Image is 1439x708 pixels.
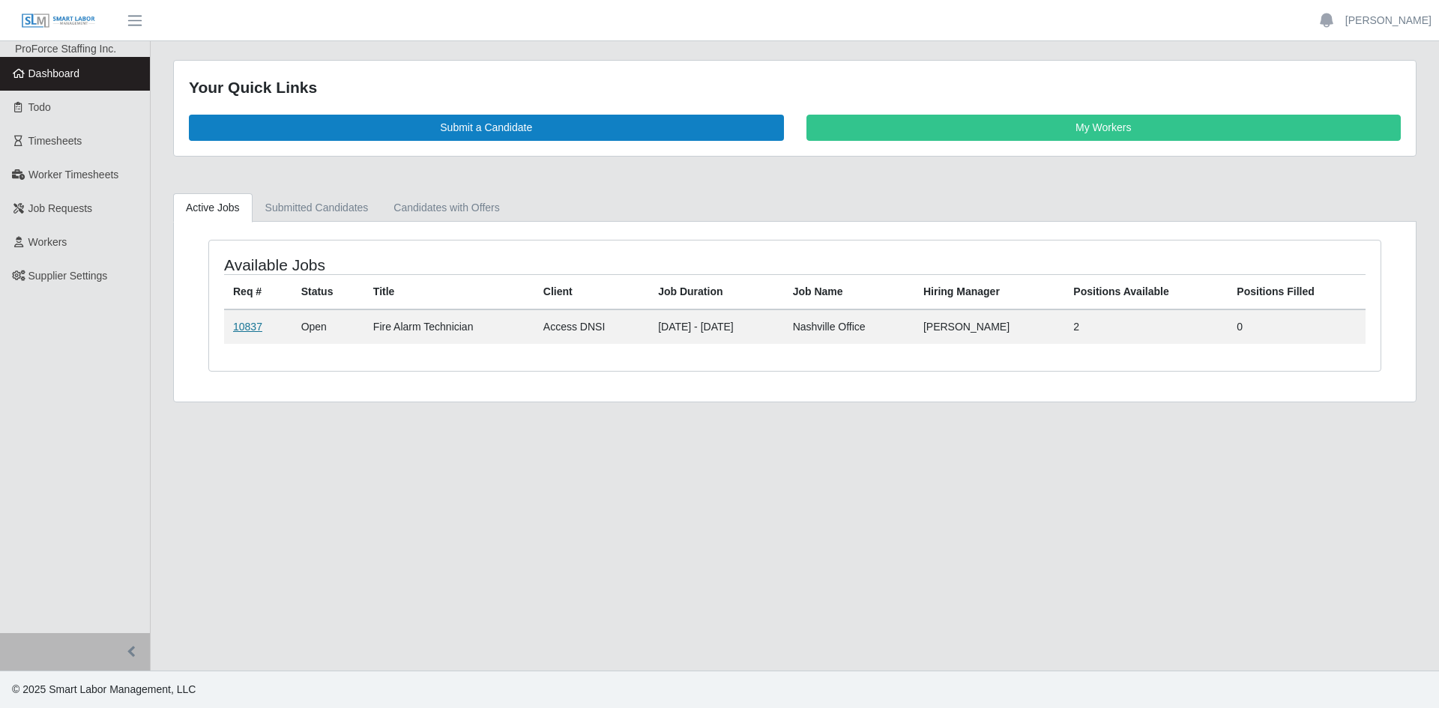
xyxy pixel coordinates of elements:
[21,13,96,29] img: SLM Logo
[224,274,292,309] th: Req #
[28,67,80,79] span: Dashboard
[292,309,364,344] td: Open
[28,270,108,282] span: Supplier Settings
[534,309,649,344] td: Access DNSI
[1228,309,1366,344] td: 0
[649,274,783,309] th: Job Duration
[28,236,67,248] span: Workers
[364,274,534,309] th: Title
[1345,13,1432,28] a: [PERSON_NAME]
[28,135,82,147] span: Timesheets
[649,309,783,344] td: [DATE] - [DATE]
[914,309,1064,344] td: [PERSON_NAME]
[364,309,534,344] td: Fire Alarm Technician
[189,76,1401,100] div: Your Quick Links
[173,193,253,223] a: Active Jobs
[784,274,914,309] th: Job Name
[292,274,364,309] th: Status
[189,115,784,141] a: Submit a Candidate
[15,43,116,55] span: ProForce Staffing Inc.
[224,255,687,274] h4: Available Jobs
[28,202,93,214] span: Job Requests
[1064,309,1228,344] td: 2
[784,309,914,344] td: Nashville Office
[12,683,196,695] span: © 2025 Smart Labor Management, LLC
[381,193,512,223] a: Candidates with Offers
[233,321,262,333] a: 10837
[534,274,649,309] th: Client
[1228,274,1366,309] th: Positions Filled
[28,101,51,113] span: Todo
[28,169,118,181] span: Worker Timesheets
[253,193,381,223] a: Submitted Candidates
[914,274,1064,309] th: Hiring Manager
[1064,274,1228,309] th: Positions Available
[806,115,1402,141] a: My Workers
